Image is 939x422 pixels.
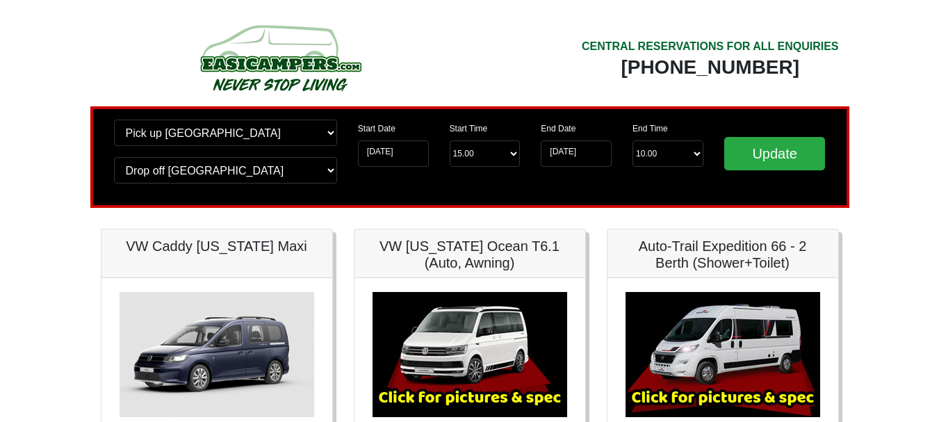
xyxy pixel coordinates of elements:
[148,19,412,96] img: campers-checkout-logo.png
[582,55,839,80] div: [PHONE_NUMBER]
[368,238,571,271] h5: VW [US_STATE] Ocean T6.1 (Auto, Awning)
[358,122,395,135] label: Start Date
[373,292,567,417] img: VW California Ocean T6.1 (Auto, Awning)
[120,292,314,417] img: VW Caddy California Maxi
[626,292,820,417] img: Auto-Trail Expedition 66 - 2 Berth (Shower+Toilet)
[541,122,575,135] label: End Date
[632,122,668,135] label: End Time
[621,238,824,271] h5: Auto-Trail Expedition 66 - 2 Berth (Shower+Toilet)
[582,38,839,55] div: CENTRAL RESERVATIONS FOR ALL ENQUIRIES
[541,140,612,167] input: Return Date
[450,122,488,135] label: Start Time
[115,238,318,254] h5: VW Caddy [US_STATE] Maxi
[724,137,826,170] input: Update
[358,140,429,167] input: Start Date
